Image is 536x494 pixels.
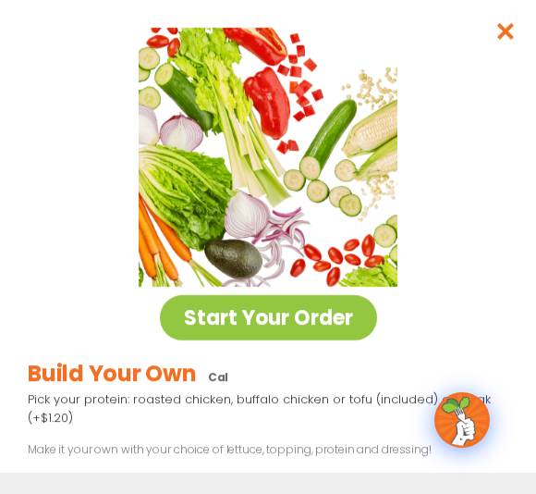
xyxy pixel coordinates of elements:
[160,295,377,340] a: Start Your Order
[208,369,229,386] p: Cal
[28,390,508,427] p: Pick your protein: roasted chicken, buffalo chicken or tofu (included) or steak (+$1.20)
[139,28,397,287] img: Featured product photo for Build Your Own
[28,440,508,459] p: Make it your own with your choice of lettuce, topping, protein and dressing!
[28,357,197,389] h2: Build Your Own
[436,394,488,446] img: wpChatIcon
